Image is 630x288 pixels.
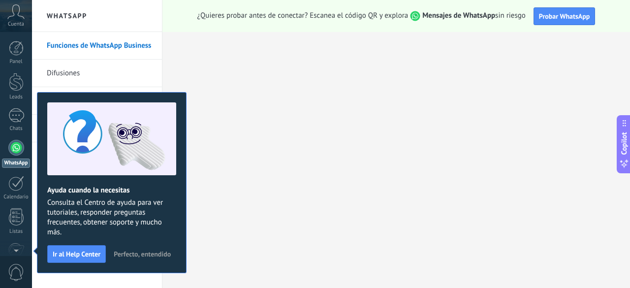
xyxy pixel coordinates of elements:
a: Difusiones [47,60,152,87]
div: Listas [2,228,31,235]
span: Copilot [619,132,629,155]
a: Funciones de WhatsApp Business [47,32,152,60]
li: Difusiones [32,60,162,87]
span: Probar WhatsApp [539,12,590,21]
div: Calendario [2,194,31,200]
div: Chats [2,126,31,132]
li: Plantillas [32,87,162,115]
div: Leads [2,94,31,100]
h2: Ayuda cuando la necesitas [47,186,176,195]
li: Funciones de WhatsApp Business [32,32,162,60]
span: Ir al Help Center [53,251,100,257]
strong: Mensajes de WhatsApp [422,11,495,20]
button: Perfecto, entendido [109,247,175,261]
span: Consulta el Centro de ayuda para ver tutoriales, responder preguntas frecuentes, obtener soporte ... [47,198,176,237]
div: Panel [2,59,31,65]
button: Probar WhatsApp [534,7,596,25]
div: WhatsApp [2,159,30,168]
span: Cuenta [8,21,24,28]
a: Plantillas [47,87,152,115]
span: ¿Quieres probar antes de conectar? Escanea el código QR y explora sin riesgo [197,11,526,21]
button: Ir al Help Center [47,245,106,263]
span: Perfecto, entendido [114,251,171,257]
